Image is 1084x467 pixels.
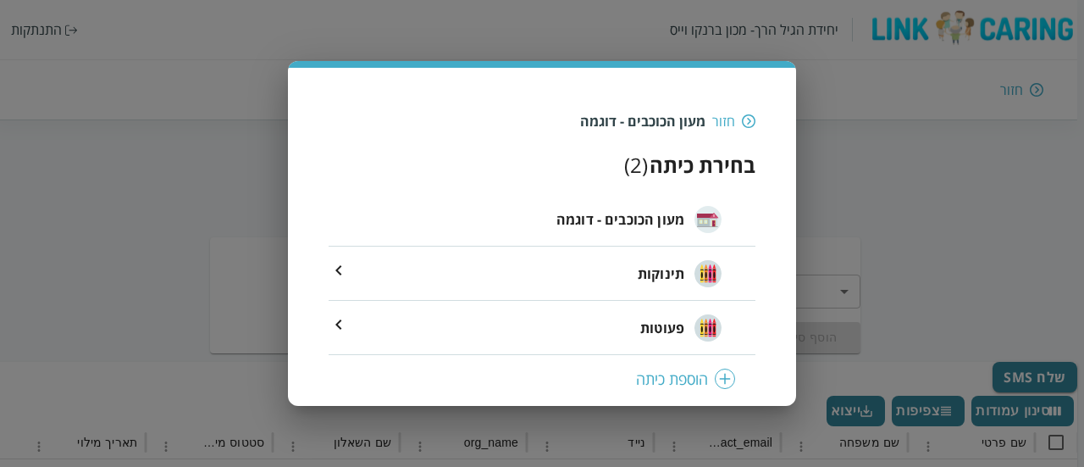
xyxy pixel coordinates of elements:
[712,112,735,131] div: חזור
[580,112,705,131] div: מעון הכוכבים - דוגמה
[694,260,722,287] img: תינוקות
[715,369,735,389] img: plus
[640,318,684,338] span: פעוטות
[624,151,648,179] div: ( 2 )
[694,206,722,233] img: מעון הכוכבים - דוגמה
[694,314,722,342] img: פעוטות
[638,264,684,284] span: תינוקות
[650,151,755,179] h3: בחירת כיתה
[349,369,735,389] div: הוספת כיתה
[556,209,684,230] span: מעון הכוכבים - דוגמה
[742,114,755,129] img: חזור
